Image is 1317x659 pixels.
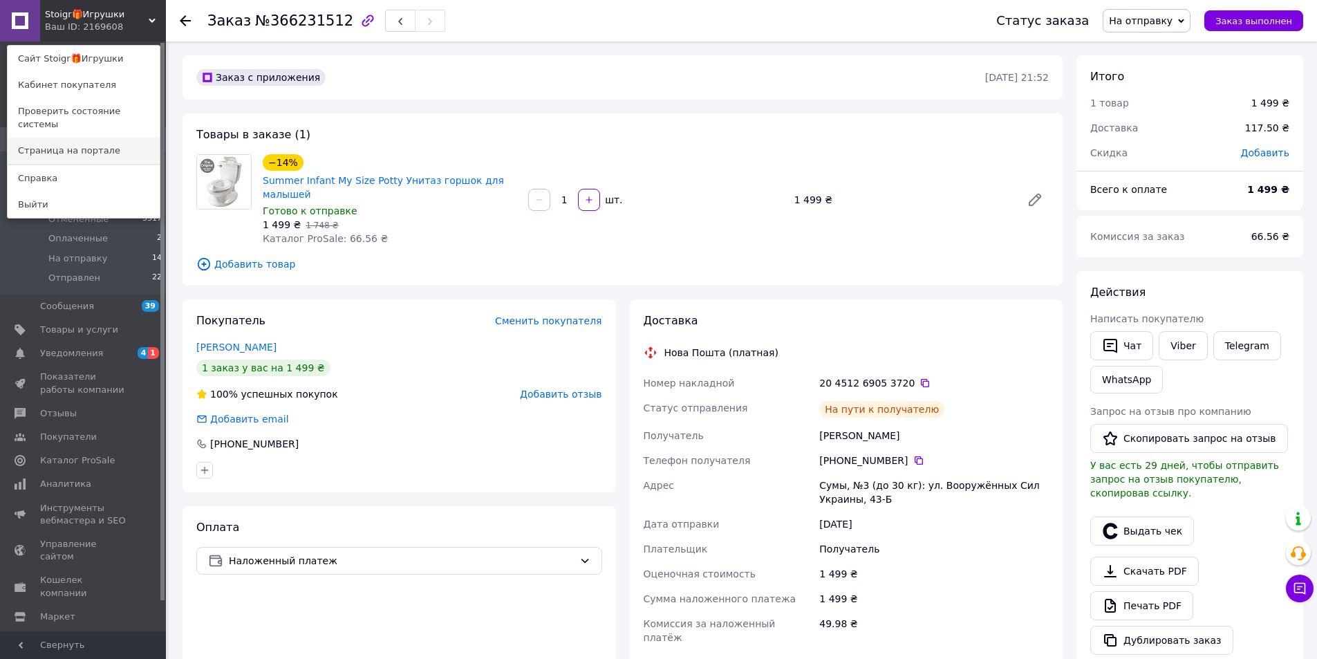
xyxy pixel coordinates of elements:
span: Отзывы [40,407,77,420]
div: −14% [263,154,303,171]
span: Заказ выполнен [1215,16,1292,26]
div: Нова Пошта (платная) [661,346,782,360]
span: У вас есть 29 дней, чтобы отправить запрос на отзыв покупателю, скопировав ссылку. [1090,460,1279,499]
span: Дата отправки [644,519,720,530]
button: Выдать чек [1090,517,1194,546]
button: Чат [1090,331,1153,360]
div: 1 499 ₴ [789,190,1016,210]
span: 14 [152,252,162,265]
span: Покупатели [40,431,97,443]
span: Добавить [1241,147,1289,158]
span: Телефон получателя [644,455,751,466]
span: Добавить отзыв [520,389,601,400]
span: 2 [157,232,162,245]
span: Маркет [40,611,75,623]
a: Страница на портале [8,138,160,164]
div: Вернуться назад [180,14,191,28]
div: [PHONE_NUMBER] [819,454,1049,467]
span: 66.56 ₴ [1251,231,1289,242]
a: Печать PDF [1090,591,1193,620]
a: Выйти [8,192,160,218]
span: Действия [1090,286,1146,299]
span: Оплаченные [48,232,108,245]
span: Оплата [196,521,239,534]
div: Статус заказа [996,14,1089,28]
span: 100% [210,389,238,400]
span: Сообщения [40,300,94,313]
a: Сайт Stoigr🎁Игрушки [8,46,160,72]
div: Получатель [816,537,1052,561]
span: 1 499 ₴ [263,219,301,230]
span: 22 [152,272,162,284]
span: Статус отправления [644,402,748,414]
span: Товары и услуги [40,324,118,336]
a: [PERSON_NAME] [196,342,277,353]
span: Stoigr🎁Игрушки [45,8,149,21]
div: 1 499 ₴ [816,586,1052,611]
img: Summer Infant My Size Potty Унитаз горшок для малышей [197,155,251,209]
time: [DATE] 21:52 [985,72,1049,83]
span: Получатель [644,430,704,441]
span: На отправку [1109,15,1173,26]
span: 1 [148,347,159,359]
span: Кошелек компании [40,574,128,599]
span: Готово к отправке [263,205,357,216]
span: Сменить покупателя [495,315,601,326]
div: [PHONE_NUMBER] [209,437,300,451]
span: Доставка [644,314,698,327]
span: Запрос на отзыв про компанию [1090,406,1251,417]
span: Скидка [1090,147,1128,158]
span: Плательщик [644,544,708,555]
div: [DATE] [816,512,1052,537]
span: Комиссия за наложенный платёж [644,618,776,643]
div: 1 499 ₴ [1251,96,1289,110]
span: №366231512 [255,12,353,29]
span: Адрес [644,480,674,491]
a: Проверить состояние системы [8,98,160,137]
span: 4 [138,347,149,359]
span: 3317 [142,213,162,225]
span: Аналитика [40,478,91,490]
span: 39 [142,300,159,312]
div: 117.50 ₴ [1237,113,1298,143]
span: Оценочная стоимость [644,568,756,579]
span: Отправлен [48,272,100,284]
div: 49.98 ₴ [816,611,1052,650]
b: 1 499 ₴ [1247,184,1289,195]
div: Заказ с приложения [196,69,326,86]
span: Номер накладной [644,378,735,389]
div: На пути к получателю [819,401,944,418]
span: Покупатель [196,314,265,327]
div: успешных покупок [196,387,338,401]
button: Чат с покупателем [1286,575,1314,602]
button: Заказ выполнен [1204,10,1303,31]
a: Viber [1159,331,1207,360]
a: Telegram [1213,331,1281,360]
a: Редактировать [1021,186,1049,214]
div: Добавить email [209,412,290,426]
span: Заказ [207,12,251,29]
div: Добавить email [195,412,290,426]
span: Написать покупателю [1090,313,1204,324]
span: Каталог ProSale [40,454,115,467]
span: Инструменты вебмастера и SEO [40,502,128,527]
a: Кабинет покупателя [8,72,160,98]
button: Дублировать заказ [1090,626,1233,655]
div: [PERSON_NAME] [816,423,1052,448]
span: Отмененные [48,213,109,225]
div: 20 4512 6905 3720 [819,376,1049,390]
span: Управление сайтом [40,538,128,563]
span: Комиссия за заказ [1090,231,1185,242]
span: Показатели работы компании [40,371,128,396]
div: шт. [601,193,624,207]
span: Сумма наложенного платежа [644,593,796,604]
a: Справка [8,165,160,192]
span: 1 748 ₴ [306,221,338,230]
div: 1 заказ у вас на 1 499 ₴ [196,360,330,376]
div: 1 499 ₴ [816,561,1052,586]
span: Товары в заказе (1) [196,128,310,141]
span: Доставка [1090,122,1138,133]
span: Уведомления [40,347,103,360]
span: Каталог ProSale: 66.56 ₴ [263,233,388,244]
div: Ваш ID: 2169608 [45,21,103,33]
